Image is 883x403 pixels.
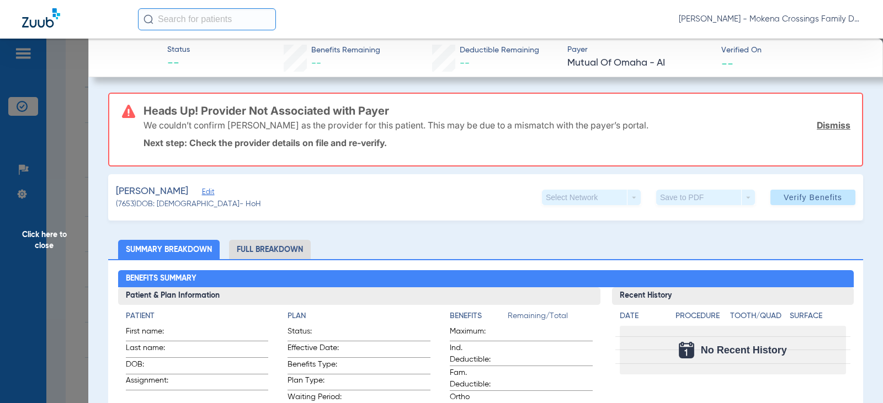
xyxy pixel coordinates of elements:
[675,310,726,322] h4: Procedure
[143,14,153,24] img: Search Icon
[679,14,861,25] span: [PERSON_NAME] - Mokena Crossings Family Dental
[116,198,261,210] span: (7653) DOB: [DEMOGRAPHIC_DATA] - HoH
[730,310,786,326] app-breakdown-title: Tooth/Quad
[288,310,430,322] h4: Plan
[116,185,188,198] span: [PERSON_NAME]
[167,56,190,72] span: --
[508,310,593,326] span: Remaining/Total
[167,44,190,56] span: Status
[288,359,342,374] span: Benefits Type:
[126,359,180,374] span: DOB:
[202,188,212,198] span: Edit
[118,287,601,305] h3: Patient & Plan Information
[567,56,711,70] span: Mutual Of Omaha - AI
[450,326,504,341] span: Maximum:
[311,58,321,68] span: --
[229,240,311,259] li: Full Breakdown
[770,190,855,205] button: Verify Benefits
[126,310,269,322] h4: Patient
[721,45,865,56] span: Verified On
[288,342,342,357] span: Effective Date:
[612,287,853,305] h3: Recent History
[143,105,850,116] h3: Heads Up! Provider Not Associated with Payer
[288,326,342,341] span: Status:
[817,120,850,131] a: Dismiss
[721,57,733,69] span: --
[138,8,276,30] input: Search for patients
[126,326,180,341] span: First name:
[22,8,60,28] img: Zuub Logo
[311,45,380,56] span: Benefits Remaining
[679,342,694,358] img: Calendar
[620,310,666,326] app-breakdown-title: Date
[288,375,342,390] span: Plan Type:
[620,310,666,322] h4: Date
[460,58,470,68] span: --
[450,367,504,390] span: Fam. Deductible:
[567,44,711,56] span: Payer
[790,310,845,326] app-breakdown-title: Surface
[450,342,504,366] span: Ind. Deductible:
[790,310,845,322] h4: Surface
[675,310,726,326] app-breakdown-title: Procedure
[126,342,180,357] span: Last name:
[730,310,786,322] h4: Tooth/Quad
[118,240,220,259] li: Summary Breakdown
[126,375,180,390] span: Assignment:
[784,193,842,202] span: Verify Benefits
[143,137,850,148] p: Next step: Check the provider details on file and re-verify.
[143,120,648,131] p: We couldn’t confirm [PERSON_NAME] as the provider for this patient. This may be due to a mismatch...
[122,105,135,118] img: error-icon
[450,310,508,322] h4: Benefits
[118,270,854,288] h2: Benefits Summary
[450,310,508,326] app-breakdown-title: Benefits
[701,345,787,356] span: No Recent History
[460,45,539,56] span: Deductible Remaining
